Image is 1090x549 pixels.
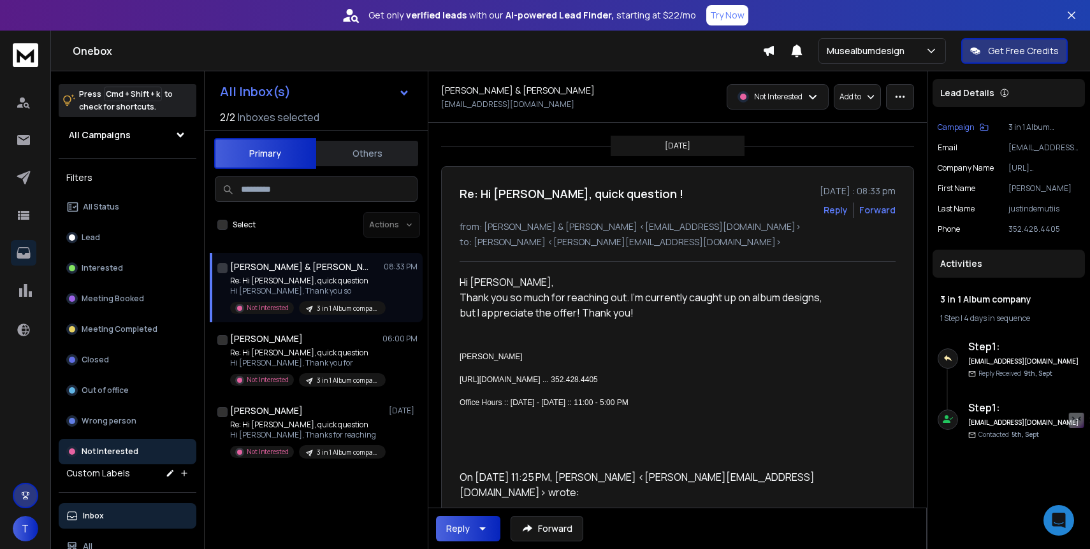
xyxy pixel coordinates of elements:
p: Re: Hi [PERSON_NAME], quick question [230,348,383,358]
h1: [PERSON_NAME] [230,332,303,345]
p: 3 in 1 Album company [317,448,378,457]
div: Reply [446,522,470,535]
p: Meeting Completed [82,324,157,334]
p: Re: Hi [PERSON_NAME], quick question [230,420,383,430]
p: Try Now [710,9,745,22]
button: Closed [59,347,196,373]
button: Reply [436,516,500,541]
span: 5th, Sept [1012,430,1039,439]
h1: Onebox [73,43,762,59]
button: All Status [59,194,196,220]
h1: All Inbox(s) [220,85,291,98]
p: Phone [938,224,960,234]
button: Get Free Credits [961,38,1068,64]
img: logo [13,43,38,67]
div: | [940,313,1077,324]
p: 3 in 1 Album company [317,304,378,313]
button: Forward [511,516,583,541]
p: Inbox [83,511,104,521]
div: Thank you so much for reaching out. I’m currently caught up on album designs, but I appreciate th... [460,290,832,320]
p: [DATE] [389,406,418,416]
p: Press to check for shortcuts. [79,88,173,113]
label: Select [233,220,256,230]
p: [PERSON_NAME] [1008,183,1080,194]
p: Add to [839,92,861,102]
div: Forward [859,204,896,217]
button: Campaign [938,122,989,132]
p: Not Interested [754,92,803,102]
h1: 3 in 1 Album company [940,293,1077,306]
p: Closed [82,355,109,365]
h6: [EMAIL_ADDRESS][DOMAIN_NAME] [968,418,1080,427]
p: Hi [PERSON_NAME], Thank you so [230,286,383,296]
button: Try Now [706,5,748,25]
p: Get Free Credits [988,45,1059,57]
button: Lead [59,225,196,250]
p: Hi [PERSON_NAME], Thanks for reaching [230,430,383,440]
strong: verified leads [406,9,467,22]
p: 3 in 1 Album company [317,376,378,385]
span: 1 Step [940,313,959,324]
h1: All Campaigns [69,129,131,141]
p: Company Name [938,163,994,173]
span: 4 days in sequence [964,313,1030,324]
p: [DATE] [665,141,690,151]
button: Interested [59,255,196,281]
h1: [PERSON_NAME] & [PERSON_NAME] [230,260,370,273]
p: 06:00 PM [382,334,418,344]
h3: Inboxes selected [238,110,319,125]
button: Out of office [59,378,196,403]
h6: Step 1 : [968,339,1080,354]
p: from: [PERSON_NAME] & [PERSON_NAME] <[EMAIL_ADDRESS][DOMAIN_NAME]> [460,220,896,233]
p: Email [938,143,957,153]
p: Lead Details [940,87,994,99]
p: Out of office [82,385,129,396]
div: Activities [933,250,1085,278]
p: All Status [83,202,119,212]
p: Hi [PERSON_NAME], Thank you for [230,358,383,368]
button: Others [316,139,418,168]
button: Primary [214,138,316,169]
p: [DATE] : 08:33 pm [820,185,896,197]
p: Interested [82,263,123,273]
p: Re: Hi [PERSON_NAME], quick question [230,276,383,286]
span: Cmd + Shift + k [104,87,162,101]
p: Not Interested [247,303,289,313]
button: T [13,516,38,541]
button: Not Interested [59,439,196,464]
span: 9th, Sept [1024,369,1052,378]
p: Meeting Booked [82,294,144,304]
button: Inbox [59,503,196,529]
div: Open Intercom Messenger [1043,505,1074,536]
p: 3 in 1 Album company [1008,122,1080,132]
p: Contacted [978,430,1039,439]
button: Meeting Booked [59,286,196,311]
button: Meeting Completed [59,317,196,342]
h3: Filters [59,169,196,187]
p: Get only with our starting at $22/mo [368,9,696,22]
p: Not Interested [247,447,289,457]
p: Not Interested [247,375,289,385]
div: On [DATE] 11:25 PM, [PERSON_NAME] <[PERSON_NAME][EMAIL_ADDRESS][DOMAIN_NAME]> wrote: [460,469,832,500]
p: [EMAIL_ADDRESS][DOMAIN_NAME] [441,99,574,110]
button: Reply [824,204,848,217]
p: Campaign [938,122,975,132]
h1: [PERSON_NAME] & [PERSON_NAME] [441,84,595,97]
p: Lead [82,232,100,243]
strong: AI-powered Lead Finder, [505,9,614,22]
button: Wrong person [59,408,196,434]
h3: Custom Labels [66,467,130,480]
button: All Inbox(s) [210,79,420,104]
p: First Name [938,183,975,194]
p: justindemutiis [1008,204,1080,214]
p: to: [PERSON_NAME] <[PERSON_NAME][EMAIL_ADDRESS][DOMAIN_NAME]> [460,236,896,248]
button: All Campaigns [59,122,196,148]
p: [EMAIL_ADDRESS][DOMAIN_NAME] [1008,143,1080,153]
p: 08:33 PM [384,262,418,272]
p: Last Name [938,204,975,214]
h6: [EMAIL_ADDRESS][DOMAIN_NAME] [968,357,1080,366]
p: Wrong person [82,416,136,426]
